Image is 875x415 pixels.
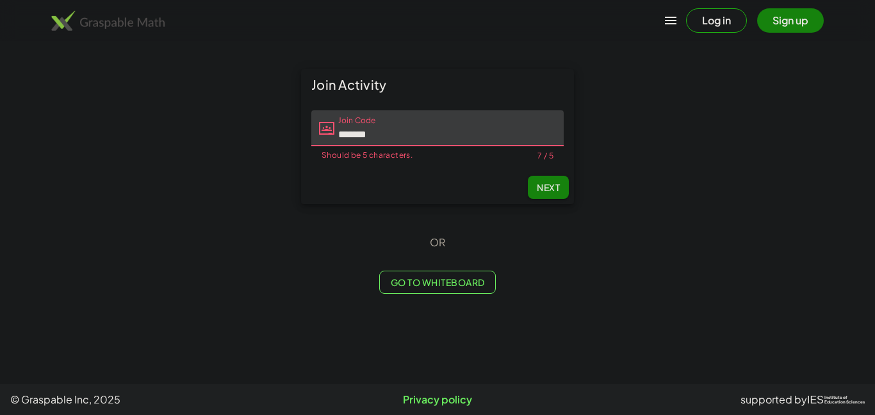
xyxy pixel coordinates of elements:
button: Go to Whiteboard [379,271,495,294]
button: Log in [686,8,747,33]
button: Sign up [757,8,824,33]
div: Join Activity [301,69,574,100]
a: Privacy policy [295,392,580,407]
span: © Graspable Inc, 2025 [10,392,295,407]
a: IESInstitute ofEducation Sciences [807,392,865,407]
span: supported by [740,392,807,407]
span: IES [807,394,824,406]
span: Next [537,182,560,193]
div: Should be 5 characters. [322,151,537,159]
div: 7 / 5 [537,151,553,160]
span: Institute of Education Sciences [824,396,865,405]
span: Go to Whiteboard [390,276,484,288]
span: OR [430,235,445,250]
button: Next [528,176,569,199]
